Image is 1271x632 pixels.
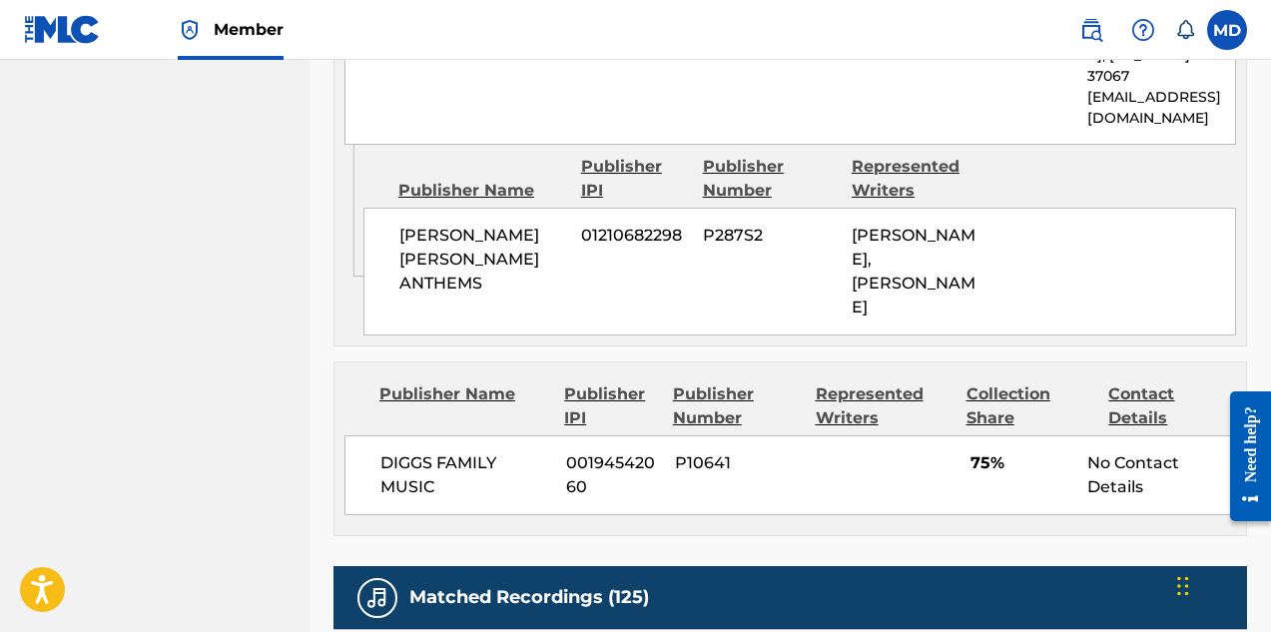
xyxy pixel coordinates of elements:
div: Notifications [1175,20,1195,40]
span: [PERSON_NAME] [PERSON_NAME] ANTHEMS [399,224,566,296]
img: MLC Logo [24,15,101,44]
div: Represented Writers [852,155,985,203]
iframe: Resource Center [1215,376,1271,537]
span: 01210682298 [581,224,688,248]
a: Public Search [1071,10,1111,50]
div: Publisher Number [703,155,837,203]
h5: Matched Recordings (125) [409,586,649,609]
img: Matched Recordings [365,586,389,610]
div: No Contact Details [1087,451,1235,499]
div: Collection Share [966,382,1094,430]
div: User Menu [1207,10,1247,50]
span: 75% [970,451,1073,475]
span: P287S2 [703,224,837,248]
img: help [1131,18,1155,42]
iframe: Chat Widget [1171,536,1271,632]
p: [EMAIL_ADDRESS][DOMAIN_NAME] [1087,87,1235,129]
span: Member [214,18,284,41]
div: Represented Writers [816,382,952,430]
img: search [1079,18,1103,42]
div: Publisher Number [673,382,801,430]
span: 00194542060 [566,451,660,499]
div: Help [1123,10,1163,50]
div: Publisher IPI [564,382,658,430]
div: Drag [1177,556,1189,616]
div: Contact Details [1108,382,1236,430]
div: Publisher Name [398,179,566,203]
span: P10641 [675,451,803,475]
div: Publisher IPI [581,155,688,203]
span: [PERSON_NAME], [PERSON_NAME] [852,226,975,316]
span: DIGGS FAMILY MUSIC [380,451,551,499]
img: Top Rightsholder [178,18,202,42]
div: Publisher Name [379,382,549,430]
